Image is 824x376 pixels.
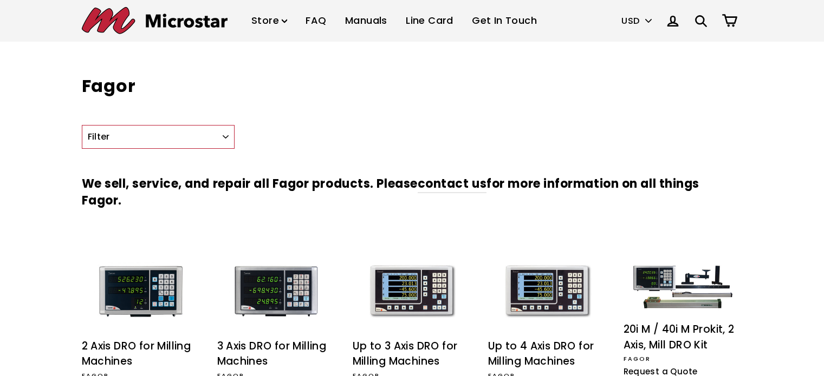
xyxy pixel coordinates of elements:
[355,254,469,329] img: Up to 3 Axis DRO for Milling Machines
[464,5,545,37] a: Get In Touch
[82,160,743,226] h3: We sell, service, and repair all Fagor products. Please for more information on all things Fagor.
[491,254,604,329] img: Up to 4 Axis DRO for Milling Machines
[418,175,487,193] a: contact us
[220,254,333,329] img: 3 Axis DRO for Milling Machines
[353,339,472,370] div: Up to 3 Axis DRO for Milling Machines
[337,5,395,37] a: Manuals
[217,339,336,370] div: 3 Axis DRO for Milling Machines
[82,339,201,370] div: 2 Axis DRO for Milling Machines
[398,5,462,37] a: Line Card
[297,5,334,37] a: FAQ
[82,74,743,98] h1: Fagor
[243,5,295,37] a: Store
[624,322,743,353] div: 20i M / 40i M Prokit, 2 Axis, Mill DRO Kit
[624,354,743,364] div: Fagor
[626,254,739,314] img: 20i M / 40i M Prokit, 2 Axis, Mill DRO Kit
[488,339,607,370] div: Up to 4 Axis DRO for Milling Machines
[82,7,228,34] img: Microstar Electronics
[85,254,198,329] img: 2 Axis DRO for Milling Machines
[243,5,545,37] ul: Primary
